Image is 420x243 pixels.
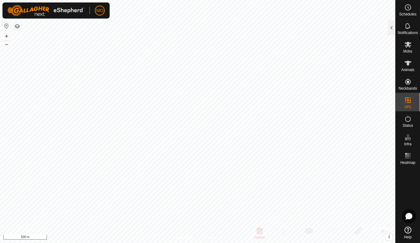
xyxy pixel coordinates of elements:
span: Status [402,124,413,127]
span: Infra [404,142,411,146]
span: i [388,234,390,239]
span: Heatmap [400,161,415,164]
a: Help [396,224,420,241]
span: Animals [401,68,414,72]
span: MO [96,7,103,14]
img: Gallagher Logo [7,5,85,16]
a: Privacy Policy [173,235,196,241]
button: i [386,233,393,240]
button: + [3,32,10,40]
span: Help [404,235,412,239]
span: Notifications [398,31,418,35]
a: Contact Us [204,235,222,241]
button: – [3,40,10,48]
span: VPs [404,105,411,109]
span: Neckbands [398,87,417,90]
span: Schedules [399,12,416,16]
button: Map Layers [14,23,21,30]
button: Reset Map [3,22,10,30]
span: Mobs [403,49,412,53]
